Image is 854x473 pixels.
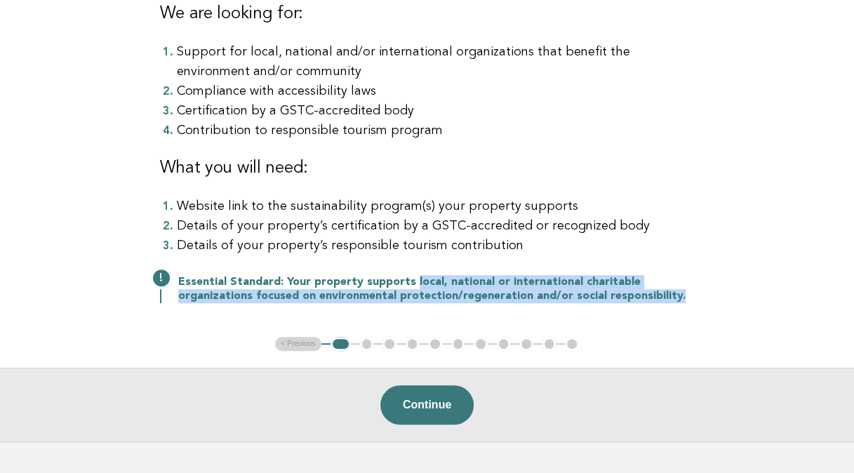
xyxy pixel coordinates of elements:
li: Support for local, national and/or international organizations that benefit the environment and/o... [177,42,695,81]
li: Website link to the sustainability program(s) your property supports [177,196,695,216]
button: 1 [331,337,351,351]
li: Details of your property’s responsible tourism contribution [177,236,695,255]
h3: We are looking for: [160,3,695,25]
p: Essential Standard: Your property supports local, national or international charitable organizati... [178,275,695,303]
button: Continue [380,385,474,425]
li: Details of your property’s certification by a GSTC-accredited or recognized body [177,216,695,236]
h3: What you will need: [160,157,695,180]
li: Certification by a GSTC-accredited body [177,101,695,121]
li: Contribution to responsible tourism program [177,121,695,140]
li: Compliance with accessibility laws [177,81,695,101]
